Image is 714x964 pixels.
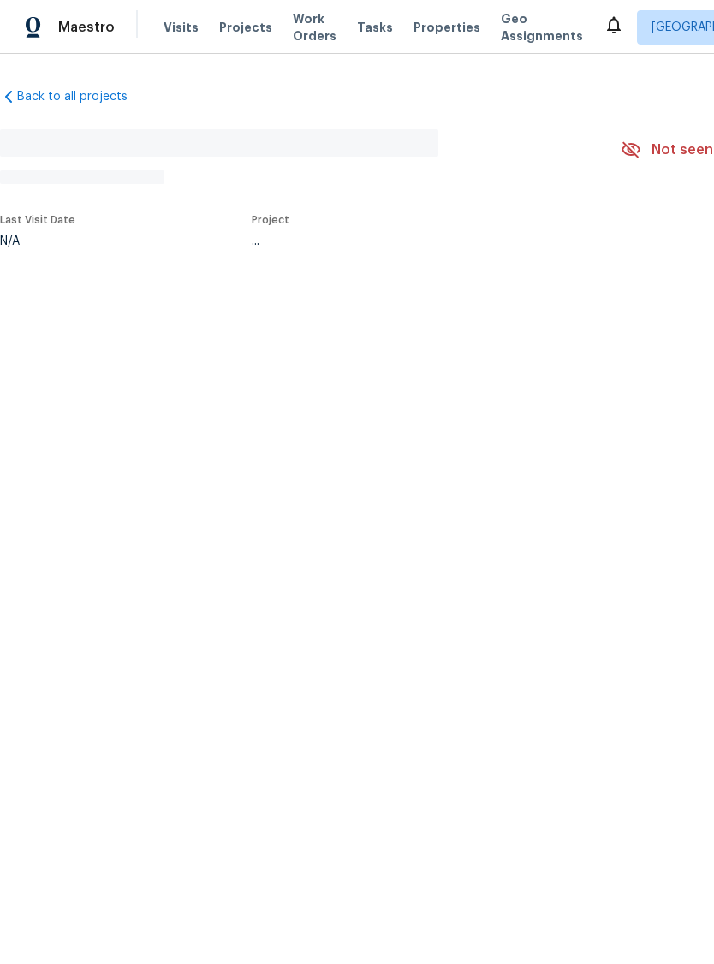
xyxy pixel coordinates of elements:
[293,10,336,45] span: Work Orders
[164,19,199,36] span: Visits
[252,215,289,225] span: Project
[219,19,272,36] span: Projects
[58,19,115,36] span: Maestro
[414,19,480,36] span: Properties
[252,235,580,247] div: ...
[357,21,393,33] span: Tasks
[501,10,583,45] span: Geo Assignments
